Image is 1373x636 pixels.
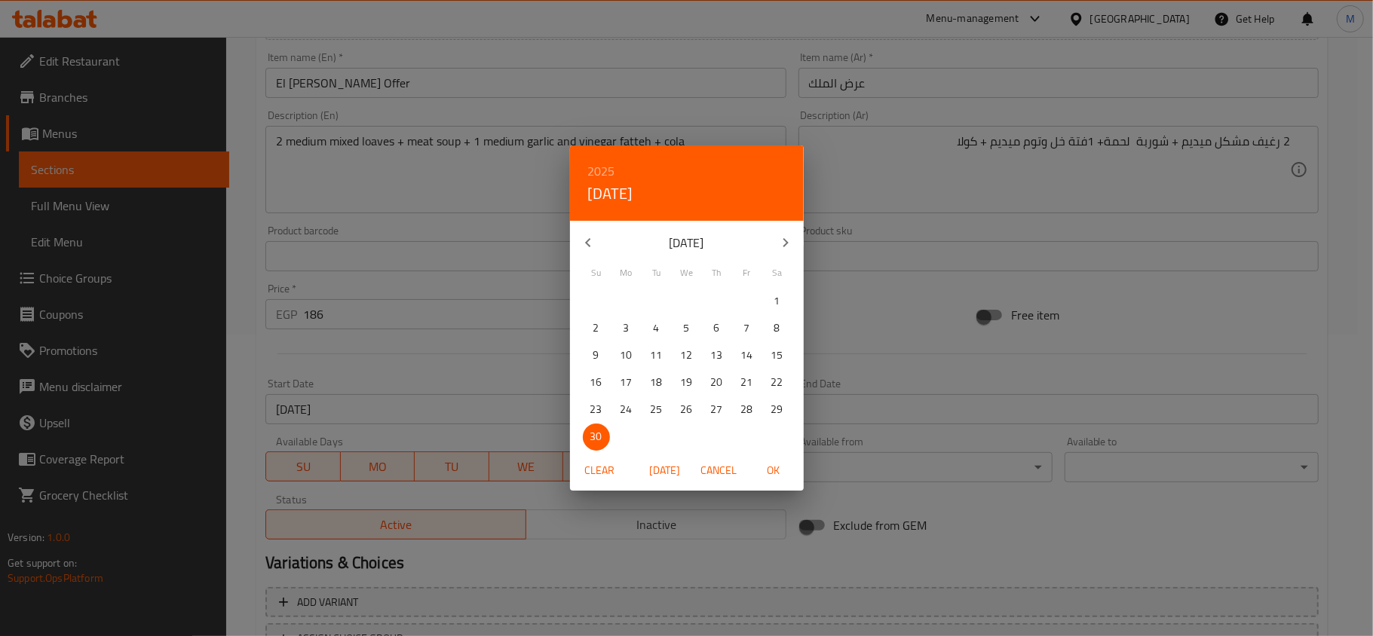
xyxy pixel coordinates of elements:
[703,342,731,369] button: 13
[684,319,690,338] p: 5
[673,369,700,396] button: 19
[741,400,753,419] p: 28
[643,369,670,396] button: 18
[673,342,700,369] button: 12
[771,400,783,419] p: 29
[764,266,791,280] span: Sa
[651,346,663,365] p: 11
[755,461,792,480] span: OK
[651,373,663,392] p: 18
[613,369,640,396] button: 17
[771,373,783,392] p: 22
[588,182,633,206] button: [DATE]
[734,369,761,396] button: 21
[583,266,610,280] span: Su
[734,266,761,280] span: Fr
[643,396,670,423] button: 25
[771,346,783,365] p: 15
[651,400,663,419] p: 25
[711,400,723,419] p: 27
[582,461,618,480] span: Clear
[703,396,731,423] button: 27
[673,396,700,423] button: 26
[588,161,615,182] button: 2025
[606,234,768,252] p: [DATE]
[621,346,633,365] p: 10
[643,342,670,369] button: 11
[621,400,633,419] p: 24
[654,319,660,338] p: 4
[741,373,753,392] p: 21
[764,369,791,396] button: 22
[764,288,791,315] button: 1
[734,315,761,342] button: 7
[741,346,753,365] p: 14
[673,315,700,342] button: 5
[681,400,693,419] p: 26
[641,457,689,485] button: [DATE]
[643,266,670,280] span: Tu
[701,461,737,480] span: Cancel
[734,342,761,369] button: 14
[774,319,780,338] p: 8
[703,369,731,396] button: 20
[621,373,633,392] p: 17
[764,396,791,423] button: 29
[643,315,670,342] button: 4
[734,396,761,423] button: 28
[593,346,599,365] p: 9
[583,369,610,396] button: 16
[764,315,791,342] button: 8
[681,346,693,365] p: 12
[613,342,640,369] button: 10
[624,319,630,338] p: 3
[695,457,743,485] button: Cancel
[744,319,750,338] p: 7
[590,427,602,446] p: 30
[764,342,791,369] button: 15
[703,315,731,342] button: 6
[613,396,640,423] button: 24
[711,346,723,365] p: 13
[583,396,610,423] button: 23
[703,266,731,280] span: Th
[774,292,780,310] p: 1
[714,319,720,338] p: 6
[593,319,599,338] p: 2
[613,315,640,342] button: 3
[590,373,602,392] p: 16
[583,315,610,342] button: 2
[681,373,693,392] p: 19
[583,423,610,451] button: 30
[590,400,602,419] p: 23
[673,266,700,280] span: We
[711,373,723,392] p: 20
[576,457,624,485] button: Clear
[613,266,640,280] span: Mo
[583,342,610,369] button: 9
[749,457,798,485] button: OK
[647,461,683,480] span: [DATE]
